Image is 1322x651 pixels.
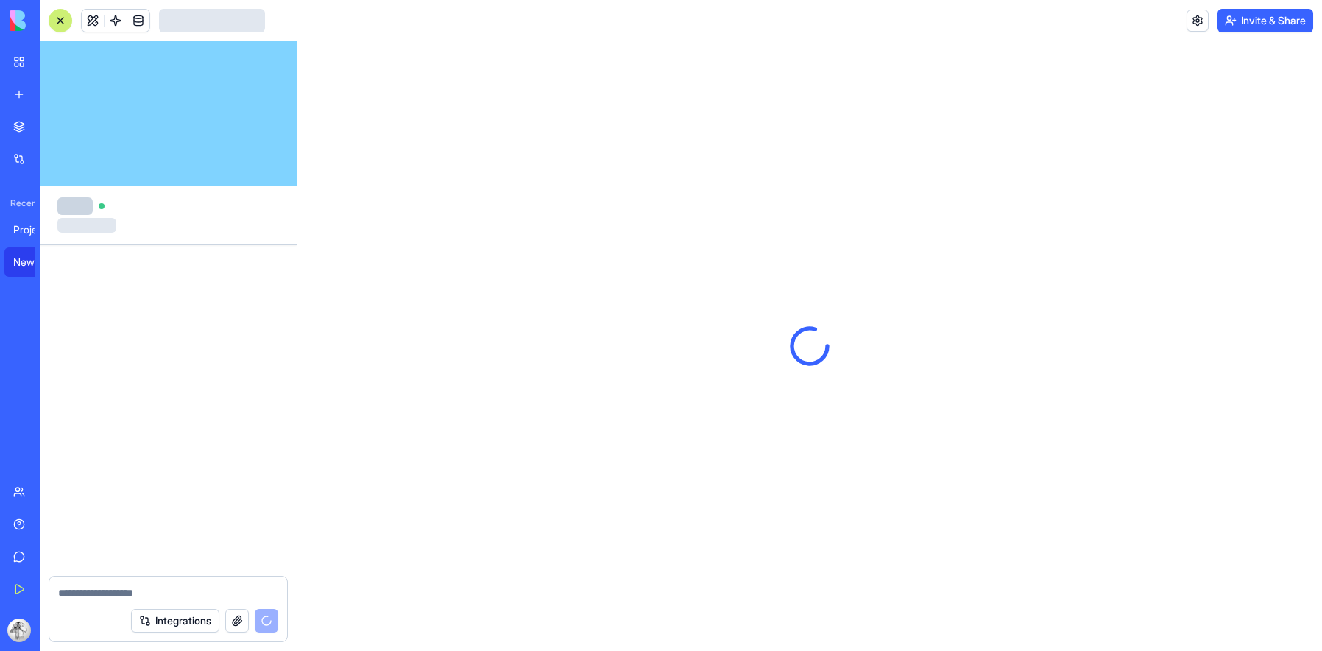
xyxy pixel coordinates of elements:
[10,10,102,31] img: logo
[13,255,54,270] div: New App
[4,215,63,244] a: ProjectFlow Pro
[131,609,219,633] button: Integrations
[1217,9,1313,32] button: Invite & Share
[4,197,35,209] span: Recent
[4,247,63,277] a: New App
[13,222,54,237] div: ProjectFlow Pro
[7,619,31,642] img: ACg8ocKn2WMQfXNMUPKUnmF349EVsAyHbrn8zqU9KUhqioWNYCg0yJ3a=s96-c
